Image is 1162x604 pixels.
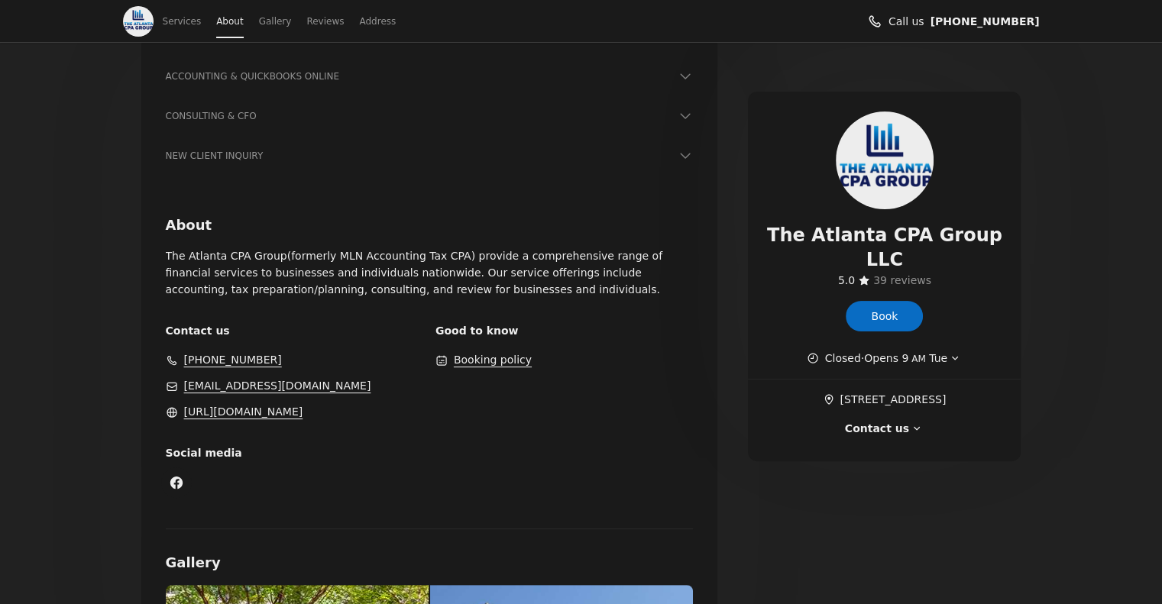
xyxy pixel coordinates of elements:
[166,69,675,84] h3: ACCOUNTING & QUICKBOOKS ONLINE
[836,111,934,209] img: The Atlanta CPA Group LLC logo
[166,444,423,461] span: Social media
[259,11,292,32] a: Gallery
[166,247,694,298] p: The Atlanta CPA Group(formerly MLN Accounting Tax CPA) provide a comprehensive range of financial...
[184,351,282,368] a: (678) 235-4060
[435,322,693,339] span: Good to know
[807,350,963,367] button: Show working hours
[454,351,532,368] button: Booking policy
[823,391,946,408] a: Get directions (Opens in a new window)
[166,322,423,339] span: Contact us
[845,420,924,437] button: Contact us
[184,403,303,420] a: https://www.Atlcpagroup.com (Opens in a new window)
[184,377,371,394] a: maima@atlcpagroup.com
[359,11,396,32] a: Address
[825,350,947,367] span: Closed · Opens Tue
[166,148,675,163] h3: NEW CLIENT INQUIRY
[766,223,1002,272] span: The Atlanta CPA Group LLC
[823,391,840,408] span: ​
[871,308,898,325] span: Book
[161,467,192,498] a: Facebook (Opens in a new window)
[123,6,154,37] img: The Atlanta CPA Group LLC logo
[838,274,855,286] span: 5.0 stars out of 5
[908,354,925,364] span: AM
[216,11,243,32] a: About
[838,272,855,289] span: ​
[166,108,675,124] h3: CONSULTING & CFO
[166,108,694,124] button: CONSULTING & CFO
[166,148,694,163] button: NEW CLIENT INQUIRY
[846,301,923,331] a: Book
[166,215,694,235] h2: About
[163,11,202,32] a: Services
[901,352,908,364] span: 9
[166,553,694,573] h2: Gallery
[873,272,931,289] span: ​
[873,272,931,289] a: 39 reviews
[306,11,344,32] a: Reviews
[166,69,694,84] button: ACCOUNTING & QUICKBOOKS ONLINE
[873,274,931,286] span: 39 reviews
[931,13,1040,30] a: Call us (678) 235-4060
[888,13,924,30] span: Call us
